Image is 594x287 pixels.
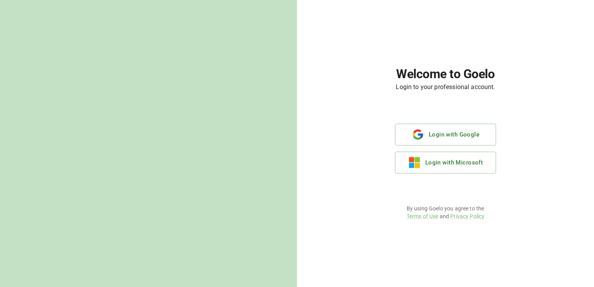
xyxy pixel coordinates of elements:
a: Terms of Use [407,213,439,219]
p: By using Goelo you agree to the and [407,205,485,220]
h6: Login to your professional account. [396,82,495,93]
button: Login with Microsoft [395,152,496,173]
a: Privacy Policy [450,213,484,219]
h1: Welcome to Goelo [396,67,494,81]
button: Login with Google [395,124,496,145]
img: microsoft.e116a418f9c5f551889532b8c5095213.svg [409,157,420,168]
img: google.b40778ce9db962e9de29649090e3d307.svg [412,129,424,140]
